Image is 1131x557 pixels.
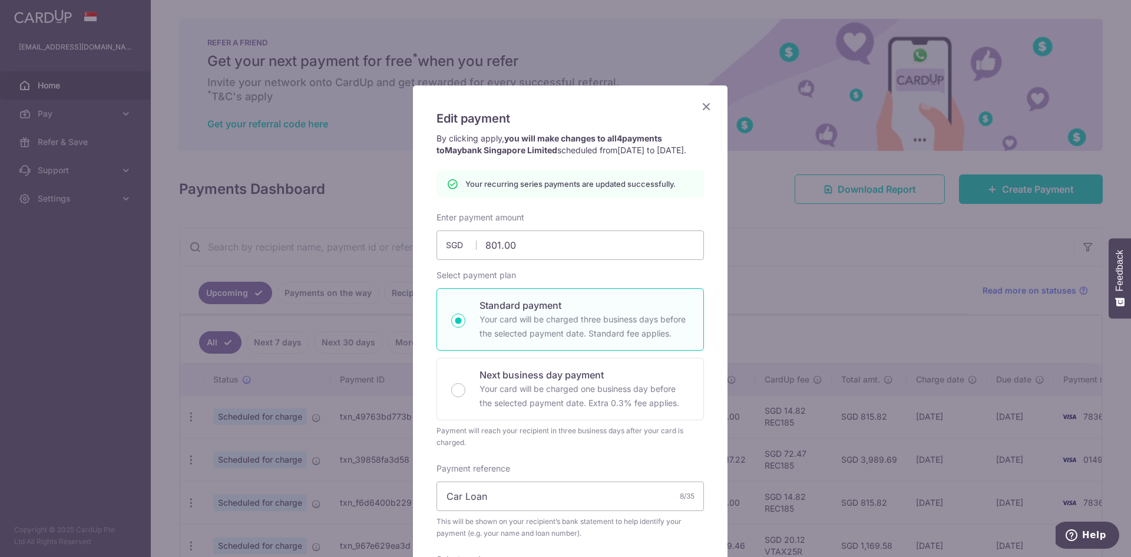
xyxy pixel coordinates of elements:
h5: Edit payment [436,109,704,128]
span: SGD [446,239,477,251]
iframe: Opens a widget where you can find more information [1056,522,1119,551]
input: 0.00 [436,230,704,260]
span: Maybank Singapore Limited [445,145,557,155]
button: Close [699,100,713,114]
span: Feedback [1115,250,1125,291]
p: Your recurring series payments are updated successfully. [465,178,676,190]
p: By clicking apply, scheduled from . [436,133,704,156]
label: Payment reference [436,463,510,474]
label: Select payment plan [436,269,516,281]
span: [DATE] to [DATE] [617,145,684,155]
div: 8/35 [680,490,695,502]
label: Enter payment amount [436,212,524,223]
span: 4 [617,133,622,143]
button: Feedback - Show survey [1109,238,1131,318]
p: Standard payment [479,298,689,312]
div: Payment will reach your recipient in three business days after your card is charged. [436,425,704,449]
p: Next business day payment [479,368,689,382]
span: This will be shown on your recipient’s bank statement to help identify your payment (e.g. your na... [436,516,704,539]
p: Your card will be charged three business days before the selected payment date. Standard fee appl... [479,312,689,341]
strong: you will make changes to all payments to [436,133,662,155]
p: Your card will be charged one business day before the selected payment date. Extra 0.3% fee applies. [479,382,689,410]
